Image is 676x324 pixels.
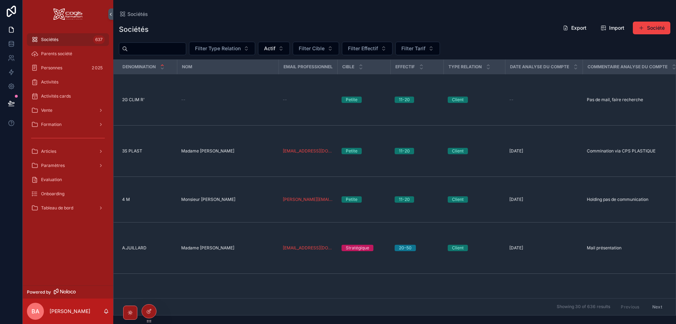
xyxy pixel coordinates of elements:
a: Tableau de bord [27,202,109,214]
button: Select Button [395,42,440,55]
span: [DATE] [509,245,523,251]
div: 20-50 [399,245,412,251]
a: Activités [27,76,109,88]
span: Commination via CPS PLASTIQUE [587,148,655,154]
a: Petite [342,196,386,203]
div: scrollable content [23,28,113,224]
span: -- [283,97,287,103]
button: Société [633,22,670,34]
a: -- [283,97,333,103]
a: -- [509,97,578,103]
span: Powered by [27,289,51,295]
span: Filter Effectif [348,45,378,52]
a: Madame [PERSON_NAME] [181,148,274,154]
a: Client [448,245,501,251]
span: Email professionnel [283,64,333,70]
button: Select Button [293,42,339,55]
a: 11-20 [395,97,439,103]
a: Parents société [27,47,109,60]
h1: Sociétés [119,24,149,34]
div: Petite [346,97,357,103]
a: 11-20 [395,148,439,154]
span: Tableau de bord [41,205,73,211]
span: 3S PLAST [122,148,142,154]
a: 2G CLIM R' [122,97,173,103]
span: Articles [41,149,56,154]
span: Madame [PERSON_NAME] [181,148,234,154]
a: [EMAIL_ADDRESS][DOMAIN_NAME] [283,245,333,251]
div: Stratégique [346,245,369,251]
button: Export [557,22,592,34]
div: 637 [93,35,105,44]
span: Actif [264,45,275,52]
a: Paramètres [27,159,109,172]
span: -- [181,97,185,103]
a: 4 M [122,197,173,202]
a: [EMAIL_ADDRESS][DOMAIN_NAME] [283,148,333,154]
a: Vente [27,104,109,117]
span: BA [31,307,39,316]
span: Denomination [122,64,156,70]
span: Onboarding [41,191,64,197]
a: [PERSON_NAME][EMAIL_ADDRESS][DOMAIN_NAME] [283,197,333,202]
span: 4 M [122,197,130,202]
a: Activités cards [27,90,109,103]
a: Evaluation [27,173,109,186]
a: Articles [27,145,109,158]
div: Petite [346,148,357,154]
span: Sociétés [127,11,148,18]
p: [PERSON_NAME] [50,308,90,315]
a: 11-20 [395,196,439,203]
a: Personnes2 025 [27,62,109,74]
a: A.JUILLARD [122,245,173,251]
a: 20-50 [395,245,439,251]
button: Next [647,301,667,312]
span: Parents société [41,51,72,57]
span: Personnes [41,65,62,71]
a: Client [448,97,501,103]
a: 3S PLAST [122,148,173,154]
div: Client [452,148,464,154]
span: Formation [41,122,62,127]
a: [DATE] [509,245,578,251]
span: Evaluation [41,177,62,183]
span: Filter Cible [299,45,325,52]
span: -- [509,97,514,103]
button: Import [595,22,630,34]
span: Showing 30 of 636 results [557,304,610,310]
span: Pas de mail, faire recherche [587,97,643,103]
div: 11-20 [399,97,410,103]
span: Vente [41,108,52,113]
button: Select Button [258,42,290,55]
a: Client [448,196,501,203]
button: Select Button [342,42,393,55]
span: Activités cards [41,93,71,99]
span: Mail présentation [587,245,621,251]
a: Monsieur [PERSON_NAME] [181,197,274,202]
span: Date analyse du compte [510,64,569,70]
span: Paramètres [41,163,65,168]
span: [DATE] [509,197,523,202]
span: Monsieur [PERSON_NAME] [181,197,235,202]
span: Cible [342,64,354,70]
div: Client [452,245,464,251]
span: Effectif [395,64,415,70]
span: Nom [182,64,192,70]
a: Sociétés [119,11,148,18]
a: [DATE] [509,197,578,202]
a: Formation [27,118,109,131]
a: Petite [342,97,386,103]
span: Sociétés [41,37,58,42]
div: 11-20 [399,196,410,203]
div: 2 025 [90,64,105,72]
button: Select Button [189,42,255,55]
span: Import [609,24,624,31]
a: -- [181,97,274,103]
a: [DATE] [509,148,578,154]
span: Commentaire analyse du compte [588,64,668,70]
span: Activités [41,79,58,85]
div: Client [452,97,464,103]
